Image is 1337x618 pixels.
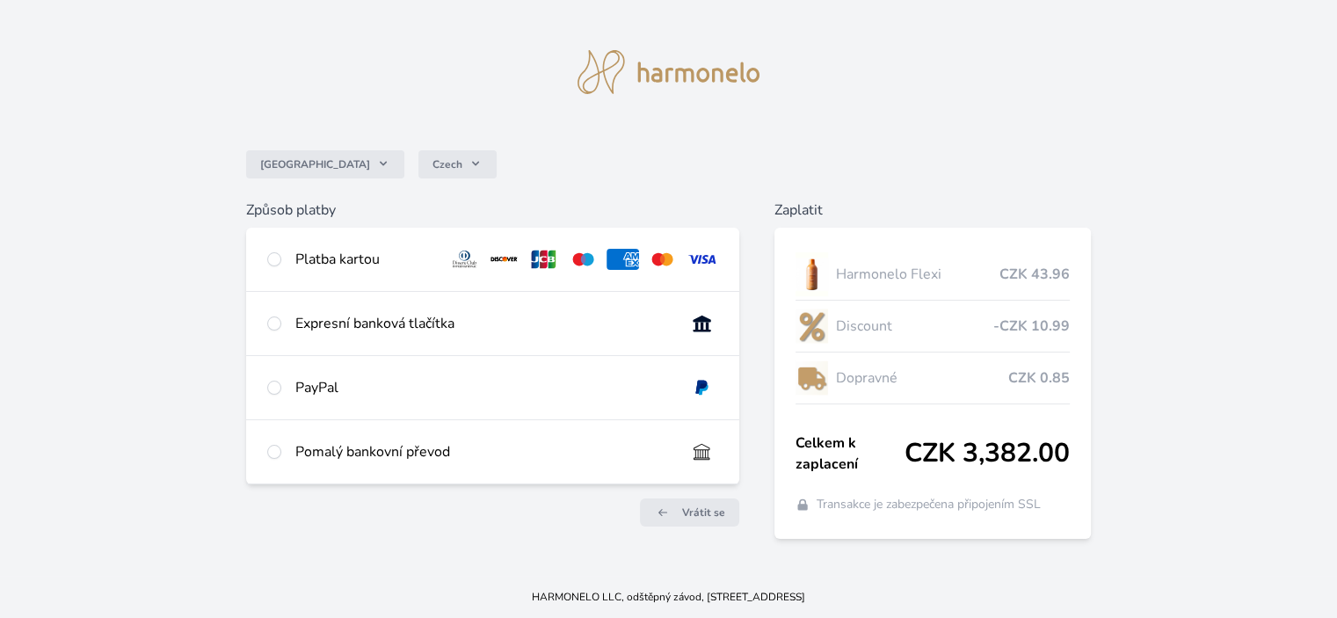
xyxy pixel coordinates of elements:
[796,356,829,400] img: delivery-lo.png
[295,441,671,462] div: Pomalý bankovní převod
[488,249,520,270] img: discover.svg
[817,496,1041,513] span: Transakce je zabezpečena připojením SSL
[246,200,738,221] h6: Způsob platby
[686,249,718,270] img: visa.svg
[835,264,999,285] span: Harmonelo Flexi
[432,157,462,171] span: Czech
[796,433,905,475] span: Celkem k zaplacení
[640,498,739,527] a: Vrátit se
[578,50,760,94] img: logo.svg
[682,505,725,520] span: Vrátit se
[905,438,1070,469] span: CZK 3,382.00
[295,313,671,334] div: Expresní banková tlačítka
[796,304,829,348] img: discount-lo.png
[686,377,718,398] img: paypal.svg
[1008,367,1070,389] span: CZK 0.85
[999,264,1070,285] span: CZK 43.96
[993,316,1070,337] span: -CZK 10.99
[527,249,560,270] img: jcb.svg
[607,249,639,270] img: amex.svg
[835,367,1007,389] span: Dopravné
[260,157,370,171] span: [GEOGRAPHIC_DATA]
[774,200,1091,221] h6: Zaplatit
[686,313,718,334] img: onlineBanking_CZ.svg
[835,316,992,337] span: Discount
[686,441,718,462] img: bankTransfer_IBAN.svg
[646,249,679,270] img: mc.svg
[567,249,599,270] img: maestro.svg
[418,150,497,178] button: Czech
[246,150,404,178] button: [GEOGRAPHIC_DATA]
[295,249,434,270] div: Platba kartou
[295,377,671,398] div: PayPal
[448,249,481,270] img: diners.svg
[796,252,829,296] img: CLEAN_FLEXI_se_stinem_x-hi_(1)-lo.jpg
